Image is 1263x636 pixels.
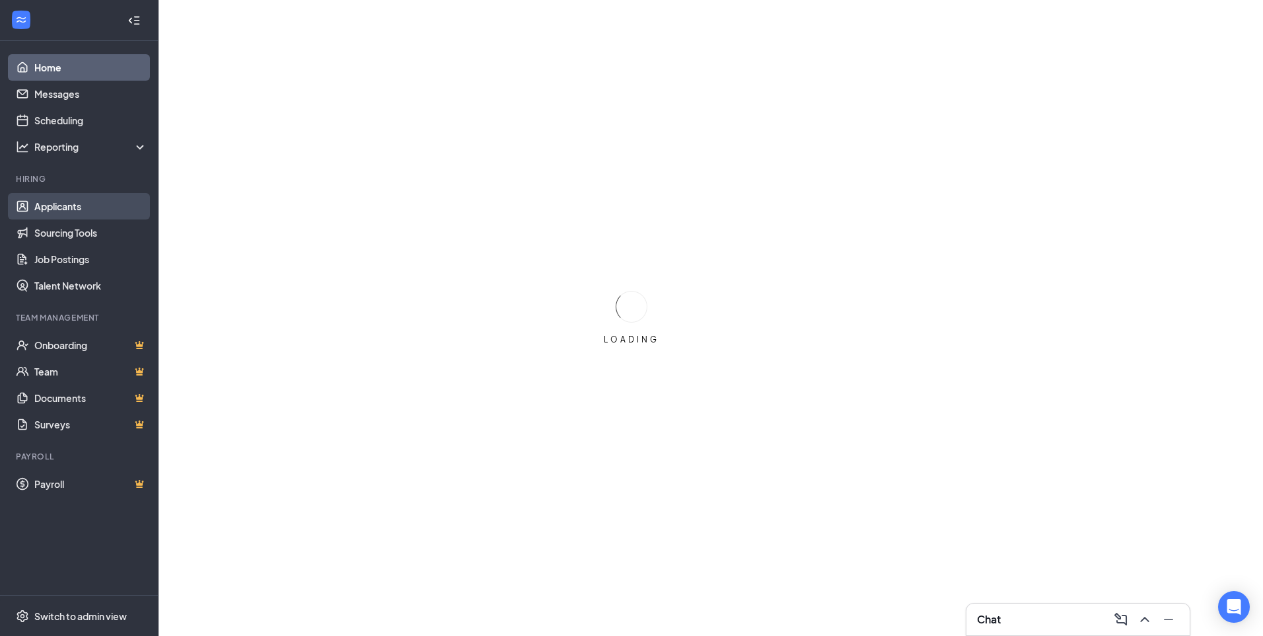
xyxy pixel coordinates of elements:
svg: Settings [16,610,29,623]
h3: Chat [977,612,1001,627]
svg: WorkstreamLogo [15,13,28,26]
svg: Collapse [127,14,141,27]
svg: ChevronUp [1137,612,1153,627]
div: LOADING [598,334,665,345]
a: Scheduling [34,107,147,134]
a: TeamCrown [34,358,147,385]
a: PayrollCrown [34,471,147,497]
a: Home [34,54,147,81]
a: Applicants [34,193,147,219]
div: Hiring [16,173,145,184]
a: Talent Network [34,272,147,299]
div: Reporting [34,140,148,153]
button: Minimize [1158,609,1179,630]
button: ChevronUp [1134,609,1155,630]
a: SurveysCrown [34,411,147,438]
svg: Analysis [16,140,29,153]
div: Team Management [16,312,145,323]
div: Switch to admin view [34,610,127,623]
a: Job Postings [34,246,147,272]
a: Messages [34,81,147,107]
button: ComposeMessage [1110,609,1132,630]
svg: Minimize [1161,612,1176,627]
div: Payroll [16,451,145,462]
a: Sourcing Tools [34,219,147,246]
div: Open Intercom Messenger [1218,591,1250,623]
a: DocumentsCrown [34,385,147,411]
svg: ComposeMessage [1113,612,1129,627]
a: OnboardingCrown [34,332,147,358]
